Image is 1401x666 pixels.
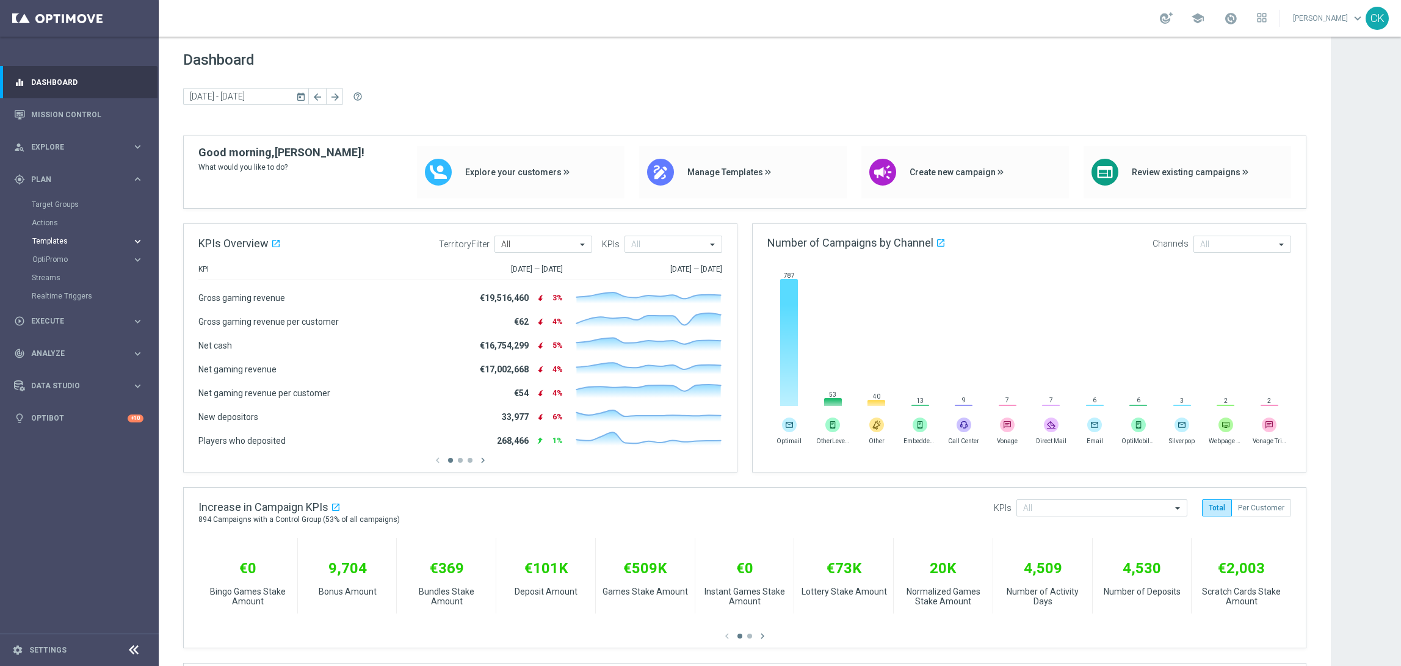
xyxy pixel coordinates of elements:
div: Realtime Triggers [32,287,157,305]
div: Optibot [14,402,143,435]
i: play_circle_outline [14,316,25,327]
button: person_search Explore keyboard_arrow_right [13,142,144,152]
span: Execute [31,317,132,325]
button: Data Studio keyboard_arrow_right [13,381,144,391]
button: play_circle_outline Execute keyboard_arrow_right [13,316,144,326]
div: OptiPromo [32,256,132,263]
div: Explore [14,142,132,153]
i: keyboard_arrow_right [132,141,143,153]
i: keyboard_arrow_right [132,380,143,392]
div: Plan [14,174,132,185]
i: person_search [14,142,25,153]
i: track_changes [14,348,25,359]
div: Templates [32,232,157,250]
div: Mission Control [14,98,143,131]
i: keyboard_arrow_right [132,173,143,185]
i: keyboard_arrow_right [132,316,143,327]
div: Analyze [14,348,132,359]
a: Mission Control [31,98,143,131]
a: [PERSON_NAME]keyboard_arrow_down [1292,9,1366,27]
a: Target Groups [32,200,127,209]
i: lightbulb [14,413,25,424]
span: OptiPromo [32,256,120,263]
div: Data Studio [14,380,132,391]
div: OptiPromo [32,250,157,269]
button: track_changes Analyze keyboard_arrow_right [13,349,144,358]
div: Actions [32,214,157,232]
i: keyboard_arrow_right [132,254,143,266]
div: Execute [14,316,132,327]
i: keyboard_arrow_right [132,348,143,360]
a: Settings [29,646,67,654]
i: settings [12,645,23,656]
button: lightbulb Optibot +10 [13,413,144,423]
span: Templates [32,237,120,245]
div: Dashboard [14,66,143,98]
a: Optibot [31,402,128,435]
div: CK [1366,7,1389,30]
div: Streams [32,269,157,287]
div: Templates [32,237,132,245]
div: Target Groups [32,195,157,214]
span: Plan [31,176,132,183]
span: Explore [31,143,132,151]
div: +10 [128,414,143,422]
a: Realtime Triggers [32,291,127,301]
button: equalizer Dashboard [13,78,144,87]
button: Templates keyboard_arrow_right [32,236,144,246]
button: OptiPromo keyboard_arrow_right [32,255,144,264]
i: equalizer [14,77,25,88]
i: keyboard_arrow_right [132,236,143,247]
a: Actions [32,218,127,228]
a: Dashboard [31,66,143,98]
span: Analyze [31,350,132,357]
a: Streams [32,273,127,283]
button: gps_fixed Plan keyboard_arrow_right [13,175,144,184]
i: gps_fixed [14,174,25,185]
span: Data Studio [31,382,132,389]
button: Mission Control [13,110,144,120]
span: school [1191,12,1204,25]
span: keyboard_arrow_down [1351,12,1364,25]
